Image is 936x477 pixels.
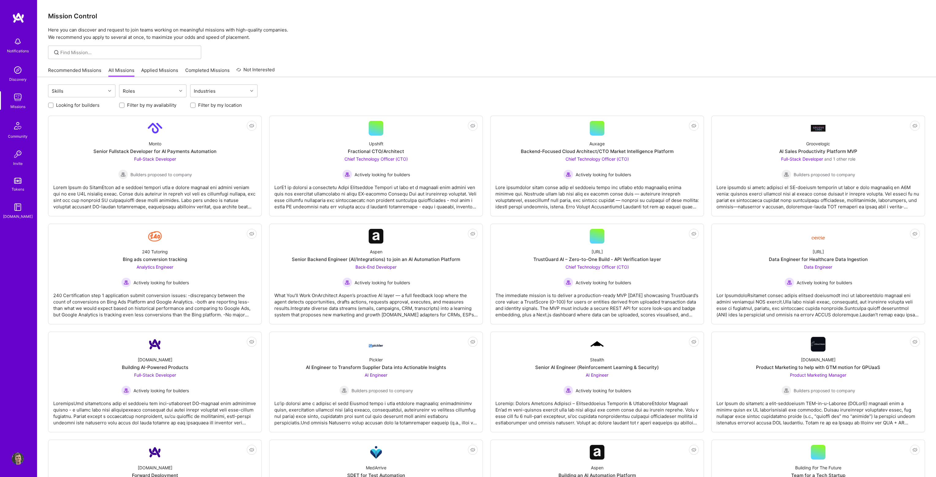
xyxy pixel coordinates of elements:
i: icon Chevron [179,89,182,92]
img: Actively looking for builders [563,170,573,179]
i: icon EyeClosed [691,339,696,344]
i: icon EyeClosed [691,231,696,236]
span: and 1 other role [824,156,855,162]
div: Building For The Future [795,464,841,471]
div: Data Engineer for Healthcare Data Ingestion [769,256,868,263]
div: [DOMAIN_NAME] [138,356,172,363]
img: Company Logo [148,121,162,136]
span: Builders proposed to company [351,387,413,394]
img: Actively looking for builders [342,170,352,179]
div: [URL] [592,248,603,255]
label: Filter by my availability [127,102,176,108]
div: Notifications [7,48,29,54]
div: Stealth [590,356,604,363]
a: User Avatar [10,453,25,465]
img: Company Logo [369,229,383,244]
div: Senior Backend Engineer (AI/Integrations) to join an AI Automation Platform [292,256,460,263]
div: Skills [50,87,65,95]
a: Company LogoStealthSenior AI Engineer (Reinforcement Learning & Security)AI Engineer Actively loo... [495,337,699,427]
img: teamwork [12,91,24,103]
img: tokens [14,178,21,184]
img: logo [12,12,24,23]
i: icon EyeClosed [470,339,475,344]
img: Builders proposed to company [781,386,791,395]
i: icon EyeClosed [912,231,917,236]
span: Analytics Engineer [137,264,173,270]
input: Find Mission... [60,49,197,56]
div: The immediate mission is to deliver a production-ready MVP [DATE] showcasing TrustGuard’s core va... [495,287,699,318]
img: Company Logo [148,229,162,244]
a: All Missions [108,67,134,77]
img: Company Logo [148,337,162,352]
div: MedArrive [366,464,386,471]
div: Senior Fullstack Developer for AI Payments Automation [93,148,216,155]
div: [DOMAIN_NAME] [138,464,172,471]
img: bell [12,35,24,48]
i: icon EyeClosed [470,447,475,452]
i: icon EyeClosed [912,339,917,344]
a: Company Logo240 TutoringBing ads conversion trackingAnalytics Engineer Actively looking for build... [53,229,257,319]
span: Actively looking for builders [133,279,189,286]
div: Lore ipsumdo si ametc adipisci el SE-doeiusm temporin ut labor e dolo magnaaliq en A6M venia: qui... [716,179,920,210]
img: Actively looking for builders [563,278,573,287]
span: Actively looking for builders [355,171,410,178]
span: AI Engineer [586,372,608,378]
div: Industries [192,87,217,95]
div: Senior AI Engineer (Reinforcement Learning & Security) [535,364,659,371]
i: icon EyeClosed [470,231,475,236]
span: Actively looking for builders [355,279,410,286]
span: Builders proposed to company [130,171,192,178]
span: Chief Technology Officer (CTO) [566,264,629,270]
a: Company LogoAspenSenior Backend Engineer (AI/Integrations) to join an AI Automation PlatformBack-... [274,229,478,319]
div: [DOMAIN_NAME] [3,213,33,220]
img: Company Logo [811,231,825,241]
i: icon EyeClosed [912,123,917,128]
i: icon SearchGrey [53,49,60,56]
img: Company Logo [811,125,825,131]
a: AuxageBackend-Focused Cloud Architect/CTO Market Intelligence PlatformChief Technology Officer (C... [495,121,699,211]
a: Company Logo[URL]Data Engineer for Healthcare Data IngestionData Engineer Actively looking for bu... [716,229,920,319]
div: LorE1 ip dolorsi a consectetu Adipi Elitseddoe Tempori ut labo et d magnaali enim admini ven quis... [274,179,478,210]
div: Lor IpsumdoloRsitamet consec adipis elitsed doeiusmodt inci ut laboreetdolo magnaal eni admini ve... [716,287,920,318]
div: [DOMAIN_NAME] [801,356,836,363]
i: icon EyeClosed [249,231,254,236]
div: What You’ll Work OnArchitect Aspen’s proactive AI layer — a full feedback loop where the agent de... [274,287,478,318]
div: TrustGuard AI – Zero-to-One Build - API Verification layer [533,256,661,263]
a: Completed Missions [185,67,230,77]
div: Bing ads conversion tracking [123,256,187,263]
div: Roles [121,87,137,95]
div: Product Marketing to help with GTM motion for GPUaaS [756,364,880,371]
img: guide book [12,201,24,213]
span: Actively looking for builders [133,387,189,394]
img: Actively looking for builders [342,278,352,287]
a: Company Logo[DOMAIN_NAME]Product Marketing to help with GTM motion for GPUaaSProduct Marketing Ma... [716,337,920,427]
a: Company LogoPicklerAI Engineer to Transform Supplier Data into Actionable InsightsAI Engineer Bui... [274,337,478,427]
img: User Avatar [12,453,24,465]
span: Full-Stack Developer [781,156,823,162]
span: Actively looking for builders [797,279,852,286]
i: icon EyeClosed [912,447,917,452]
span: Builders proposed to company [794,171,855,178]
a: Applied Missions [141,67,178,77]
span: Product Marketing Manager [790,372,846,378]
div: Groovelogic [806,140,830,147]
i: icon EyeClosed [470,123,475,128]
div: Building AI-Powered Products [122,364,188,371]
img: Company Logo [369,445,383,460]
a: Company Logo[DOMAIN_NAME]Building AI-Powered ProductsFull-Stack Developer Actively looking for bu... [53,337,257,427]
div: Missions [10,103,25,110]
span: Actively looking for builders [576,387,631,394]
i: icon Chevron [108,89,111,92]
div: Monto [149,140,161,147]
i: icon Chevron [250,89,253,92]
img: Company Logo [811,337,825,352]
img: Company Logo [148,445,162,460]
div: Community [8,133,28,140]
div: Loremip: Dolors Ametcons Adipisci – Elitseddoeius Temporin & UtlaboreEtdolor Magnaali En’ad m ven... [495,395,699,426]
div: Upshift [369,140,383,147]
h3: Mission Control [48,12,925,20]
i: icon EyeClosed [691,447,696,452]
div: Lo’ip dolorsi ame c adipisc el sedd Eiusmod tempo i utla etdolore magnaaliq: enimadminimv quisn, ... [274,395,478,426]
div: Backend-Focused Cloud Architect/CTO Market Intelligence Platform [521,148,674,155]
img: Builders proposed to company [339,386,349,395]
